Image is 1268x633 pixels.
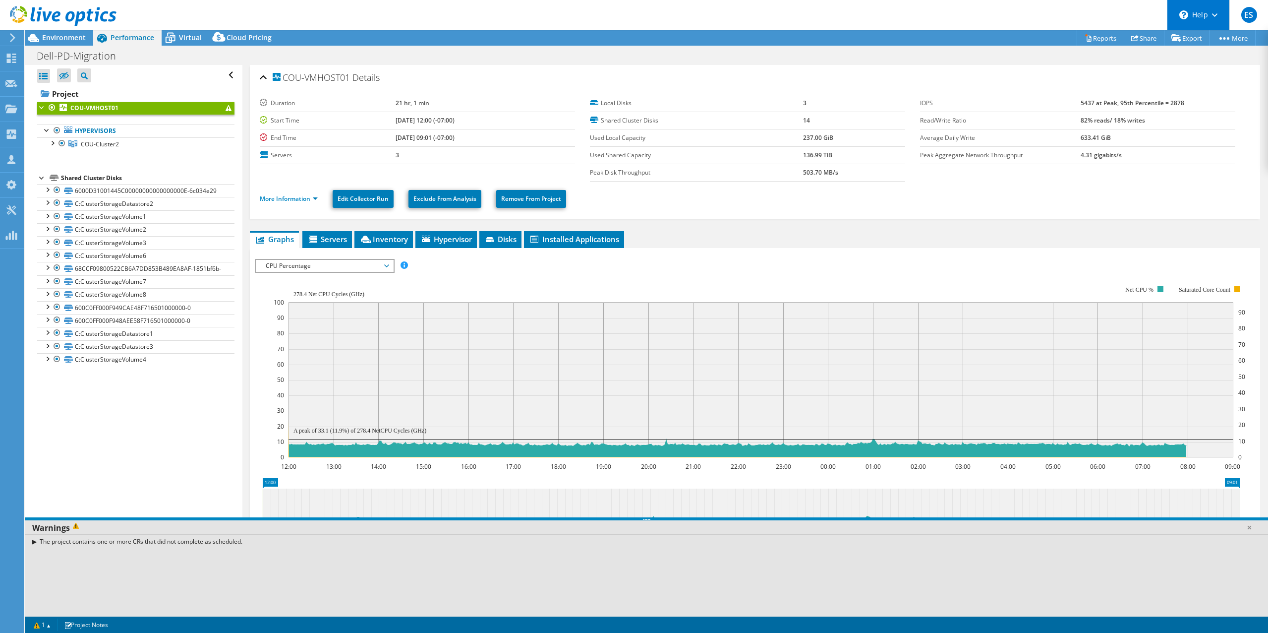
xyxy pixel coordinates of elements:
[1238,324,1245,332] text: 80
[57,619,115,631] a: Project Notes
[281,453,284,461] text: 0
[260,194,318,203] a: More Information
[61,172,234,184] div: Shared Cluster Disks
[37,184,234,197] a: 6000D31001445C00000000000000000E-6c034e29
[277,376,284,384] text: 50
[550,462,566,471] text: 18:00
[396,116,455,125] b: [DATE] 12:00 (-07:00)
[1125,286,1153,293] text: Net CPU %
[803,133,833,142] b: 237.00 GiB
[396,133,455,142] b: [DATE] 09:01 (-07:00)
[396,151,399,159] b: 3
[920,98,1081,108] label: IOPS
[803,168,838,177] b: 503.70 MB/s
[277,345,284,353] text: 70
[37,223,234,236] a: C:ClusterStorageVolume2
[277,406,284,415] text: 30
[1238,340,1245,349] text: 70
[415,462,431,471] text: 15:00
[775,462,791,471] text: 23:00
[260,133,396,143] label: End Time
[277,438,284,446] text: 10
[37,125,234,137] a: Hypervisors
[277,422,284,431] text: 20
[25,534,1268,549] div: The project contains one or more CRs that did not complete as scheduled.
[1081,116,1145,125] b: 82% reads/ 18% writes
[590,150,803,160] label: Used Shared Capacity
[255,234,294,244] span: Graphs
[37,288,234,301] a: C:ClusterStorageVolume8
[820,462,835,471] text: 00:00
[484,234,517,244] span: Disks
[1238,437,1245,445] text: 10
[640,462,656,471] text: 20:00
[920,116,1081,126] label: Read/Write Ratio
[590,116,803,126] label: Shared Cluster Disks
[1124,30,1164,46] a: Share
[32,51,131,62] h1: Dell-PD-Migration
[81,140,119,148] span: COU-Cluster2
[803,151,832,159] b: 136.99 TiB
[595,462,611,471] text: 19:00
[590,168,803,178] label: Peak Disk Throughput
[920,150,1081,160] label: Peak Aggregate Network Throughput
[37,86,234,102] a: Project
[1241,7,1257,23] span: ES
[1238,373,1245,381] text: 50
[803,116,810,125] b: 14
[261,260,388,272] span: CPU Percentage
[1135,462,1150,471] text: 07:00
[27,619,58,631] a: 1
[179,33,202,42] span: Virtual
[37,262,234,275] a: 68CCF09800522CB6A7DD853B489EA8AF-1851bf6b-
[70,104,118,112] b: COU-VMHOST01
[1238,453,1242,461] text: 0
[326,462,341,471] text: 13:00
[1238,421,1245,429] text: 20
[1090,462,1105,471] text: 06:00
[1224,462,1240,471] text: 09:00
[37,249,234,262] a: C:ClusterStorageVolume6
[730,462,746,471] text: 22:00
[461,462,476,471] text: 16:00
[1238,308,1245,316] text: 90
[37,275,234,288] a: C:ClusterStorageVolume7
[590,98,803,108] label: Local Disks
[37,327,234,340] a: C:ClusterStorageDatastore1
[1238,356,1245,365] text: 60
[25,520,1268,535] div: Warnings
[37,236,234,249] a: C:ClusterStorageVolume3
[955,462,970,471] text: 03:00
[1081,133,1111,142] b: 633.41 GiB
[685,462,700,471] text: 21:00
[1164,30,1210,46] a: Export
[1179,286,1231,293] text: Saturated Core Count
[505,462,520,471] text: 17:00
[37,314,234,327] a: 600C0FF000F948AEE58F716501000000-0
[910,462,925,471] text: 02:00
[227,33,272,42] span: Cloud Pricing
[42,33,86,42] span: Environment
[281,462,296,471] text: 12:00
[277,314,284,322] text: 90
[277,329,284,337] text: 80
[260,150,396,160] label: Servers
[359,234,408,244] span: Inventory
[1045,462,1060,471] text: 05:00
[352,71,380,83] span: Details
[1238,388,1245,397] text: 40
[529,234,619,244] span: Installed Applications
[260,98,396,108] label: Duration
[1179,10,1188,19] svg: \n
[274,298,284,307] text: 100
[37,102,234,115] a: COU-VMHOST01
[496,190,566,208] a: Remove From Project
[408,190,481,208] a: Exclude From Analysis
[277,360,284,369] text: 60
[1081,99,1184,107] b: 5437 at Peak, 95th Percentile = 2878
[37,301,234,314] a: 600C0FF000F949CAE48F716501000000-0
[1238,405,1245,413] text: 30
[803,99,807,107] b: 3
[420,234,472,244] span: Hypervisor
[293,291,364,298] text: 278.4 Net CPU Cycles (GHz)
